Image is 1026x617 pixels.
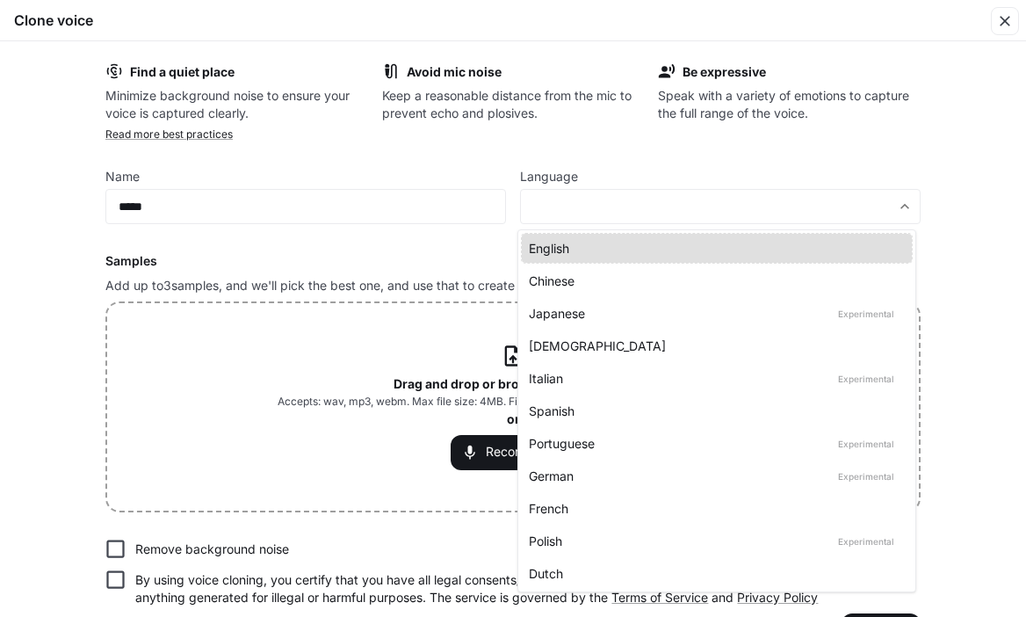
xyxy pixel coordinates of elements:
div: Polish [529,532,898,550]
div: German [529,467,898,485]
div: Italian [529,369,898,388]
neonlingo-mark-content: Experimental [838,308,894,319]
div: Portuguese [529,434,898,453]
div: Japanese [529,304,898,323]
neonlingo-mark-content: Experimental [838,536,894,547]
div: Dutch [529,564,898,583]
div: French [529,499,898,518]
div: Spanish [529,402,898,420]
div: English [529,239,898,258]
div: Chinese [529,272,898,290]
div: [DEMOGRAPHIC_DATA] [529,337,898,355]
neonlingo-mark-content: Experimental [838,471,894,482]
neonlingo-mark-content: Experimental [838,374,894,384]
neonlingo-mark-content: Experimental [838,439,894,449]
